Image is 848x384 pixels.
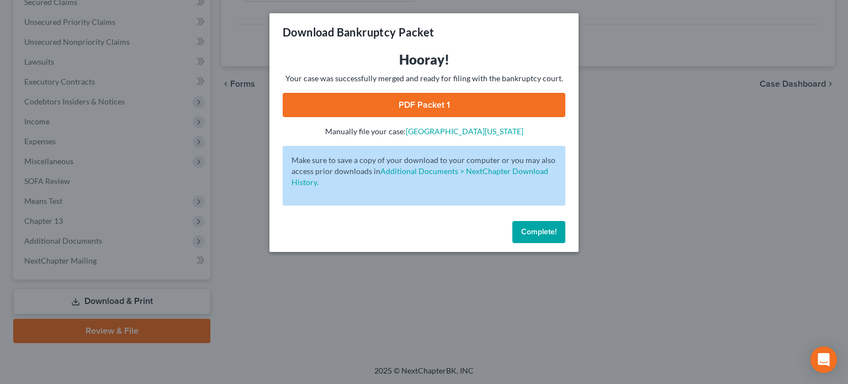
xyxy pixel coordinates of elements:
a: [GEOGRAPHIC_DATA][US_STATE] [406,127,523,136]
button: Complete! [512,221,565,243]
h3: Download Bankruptcy Packet [283,24,434,40]
p: Make sure to save a copy of your download to your computer or you may also access prior downloads in [291,155,556,188]
a: PDF Packet 1 [283,93,565,117]
p: Manually file your case: [283,126,565,137]
a: Additional Documents > NextChapter Download History. [291,166,548,187]
div: Open Intercom Messenger [810,346,837,373]
p: Your case was successfully merged and ready for filing with the bankruptcy court. [283,73,565,84]
h3: Hooray! [283,51,565,69]
span: Complete! [521,227,556,236]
